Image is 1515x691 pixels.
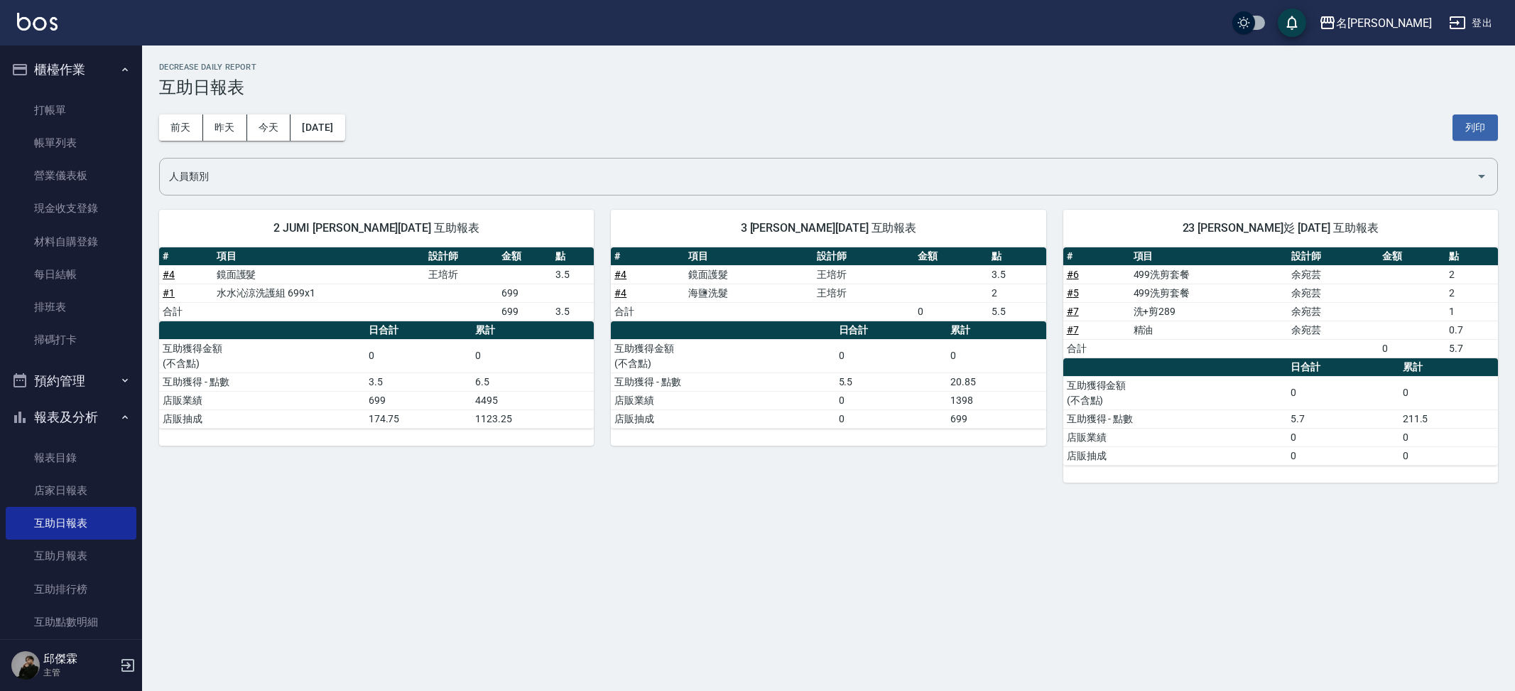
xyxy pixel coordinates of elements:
td: 余宛芸 [1288,284,1379,302]
td: 王培圻 [813,284,914,302]
table: a dense table [611,321,1046,429]
td: 店販抽成 [1063,446,1287,465]
button: 登出 [1443,10,1498,36]
td: 0 [1399,428,1498,446]
th: 項目 [213,247,425,266]
td: 海鹽洗髮 [685,284,813,302]
td: 合計 [159,302,213,321]
button: Open [1470,165,1493,188]
h3: 互助日報表 [159,77,1498,97]
th: 日合計 [835,321,947,340]
span: 23 [PERSON_NAME]彣 [DATE] 互助報表 [1080,221,1481,235]
a: 現金收支登錄 [6,192,136,225]
a: #1 [163,287,175,299]
td: 王培圻 [425,265,498,284]
td: 0 [1379,339,1445,358]
td: 3.5 [988,265,1046,284]
td: 0 [835,409,947,428]
td: 5.5 [988,302,1046,321]
button: 報表及分析 [6,399,136,436]
td: 0 [914,302,988,321]
td: 店販業績 [611,391,835,409]
th: # [159,247,213,266]
a: 互助月報表 [6,540,136,572]
th: 設計師 [425,247,498,266]
table: a dense table [1063,247,1498,358]
a: 營業儀表板 [6,159,136,192]
td: 余宛芸 [1288,265,1379,284]
td: 店販抽成 [611,409,835,428]
table: a dense table [159,321,594,429]
td: 2 [1445,265,1498,284]
th: 金額 [1379,247,1445,266]
td: 洗+剪289 [1130,302,1288,321]
td: 5.5 [835,373,947,391]
table: a dense table [611,247,1046,321]
td: 0 [835,339,947,373]
td: 鏡面護髮 [213,265,425,284]
td: 余宛芸 [1288,321,1379,339]
button: [DATE] [290,114,344,141]
a: 互助排行榜 [6,573,136,606]
td: 3.5 [365,373,472,391]
td: 5.7 [1445,339,1498,358]
img: Person [11,651,40,680]
td: 0 [1287,446,1399,465]
td: 699 [498,284,552,302]
a: 互助業績報表 [6,638,136,671]
button: 昨天 [203,114,247,141]
td: 6.5 [472,373,594,391]
th: 項目 [1130,247,1288,266]
th: 累計 [472,321,594,340]
th: 點 [988,247,1046,266]
td: 0 [835,391,947,409]
th: 日合計 [1287,358,1399,377]
a: 帳單列表 [6,127,136,159]
td: 鏡面護髮 [685,265,813,284]
td: 211.5 [1399,409,1498,428]
td: 699 [498,302,552,321]
td: 174.75 [365,409,472,428]
a: 材料自購登錄 [6,225,136,258]
th: 金額 [914,247,988,266]
h5: 邱傑霖 [43,652,116,666]
td: 店販業績 [159,391,365,409]
td: 合計 [611,302,685,321]
a: 互助點數明細 [6,606,136,638]
a: #4 [614,269,626,280]
th: # [611,247,685,266]
td: 1123.25 [472,409,594,428]
th: # [1063,247,1130,266]
th: 日合計 [365,321,472,340]
a: 店家日報表 [6,474,136,507]
td: 合計 [1063,339,1130,358]
img: Logo [17,13,58,31]
button: 列印 [1452,114,1498,141]
th: 累計 [1399,358,1498,377]
td: 5.7 [1287,409,1399,428]
td: 4495 [472,391,594,409]
td: 0 [1399,376,1498,409]
th: 設計師 [1288,247,1379,266]
td: 699 [947,409,1046,428]
th: 設計師 [813,247,914,266]
td: 2 [988,284,1046,302]
button: 櫃檯作業 [6,51,136,88]
td: 0 [1287,428,1399,446]
a: 打帳單 [6,94,136,127]
button: 預約管理 [6,363,136,400]
td: 0 [472,339,594,373]
td: 499洗剪套餐 [1130,284,1288,302]
th: 項目 [685,247,813,266]
a: #4 [614,287,626,299]
div: 名[PERSON_NAME] [1336,14,1432,32]
td: 互助獲得金額 (不含點) [611,339,835,373]
td: 王培圻 [813,265,914,284]
td: 互助獲得金額 (不含點) [1063,376,1287,409]
button: 名[PERSON_NAME] [1313,9,1438,38]
td: 互助獲得 - 點數 [159,373,365,391]
button: save [1278,9,1306,37]
td: 699 [365,391,472,409]
span: 2 JUMI [PERSON_NAME][DATE] 互助報表 [176,221,577,235]
table: a dense table [159,247,594,321]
